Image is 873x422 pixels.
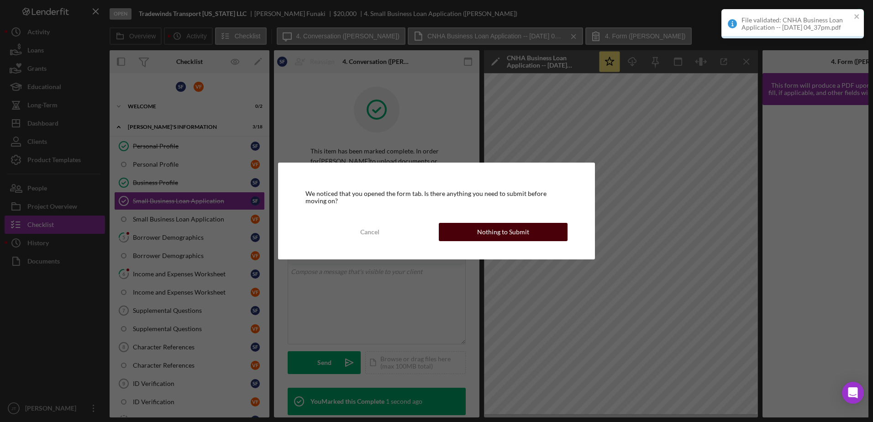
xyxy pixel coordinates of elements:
[842,382,864,404] div: Open Intercom Messenger
[305,223,434,241] button: Cancel
[360,223,379,241] div: Cancel
[742,16,851,31] div: File validated: CNHA Business Loan Application -- [DATE] 04_37pm.pdf
[439,223,568,241] button: Nothing to Submit
[305,190,568,205] div: We noticed that you opened the form tab. Is there anything you need to submit before moving on?
[854,13,860,21] button: close
[477,223,529,241] div: Nothing to Submit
